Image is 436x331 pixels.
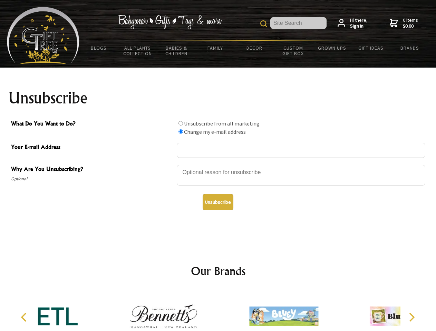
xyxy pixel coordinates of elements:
[184,128,246,135] label: Change my e-mail address
[270,17,327,29] input: Site Search
[7,7,79,64] img: Babyware - Gifts - Toys and more...
[178,121,183,126] input: What Do You Want to Do?
[17,310,32,325] button: Previous
[404,310,419,325] button: Next
[11,165,173,175] span: Why Are You Unsubscribing?
[177,143,425,158] input: Your E-mail Address
[118,41,157,61] a: All Plants Collection
[157,41,196,61] a: Babies & Children
[11,119,173,129] span: What Do You Want to Do?
[350,17,368,29] span: Hi there,
[351,41,390,55] a: Gift Ideas
[177,165,425,185] textarea: Why Are You Unsubscribing?
[390,41,429,55] a: Brands
[196,41,235,55] a: Family
[274,41,313,61] a: Custom Gift Box
[11,175,173,183] span: Optional
[203,194,233,210] button: Unsubscribe
[312,41,351,55] a: Grown Ups
[390,17,418,29] a: 0 items$0.00
[403,23,418,29] strong: $0.00
[338,17,368,29] a: Hi there,Sign in
[8,90,428,106] h1: Unsubscribe
[14,263,423,279] h2: Our Brands
[350,23,368,29] strong: Sign in
[178,129,183,134] input: What Do You Want to Do?
[118,15,222,29] img: Babywear - Gifts - Toys & more
[11,143,173,153] span: Your E-mail Address
[184,120,260,127] label: Unsubscribe from all marketing
[403,17,418,29] span: 0 items
[79,41,118,55] a: BLOGS
[235,41,274,55] a: Decor
[260,20,267,27] img: product search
